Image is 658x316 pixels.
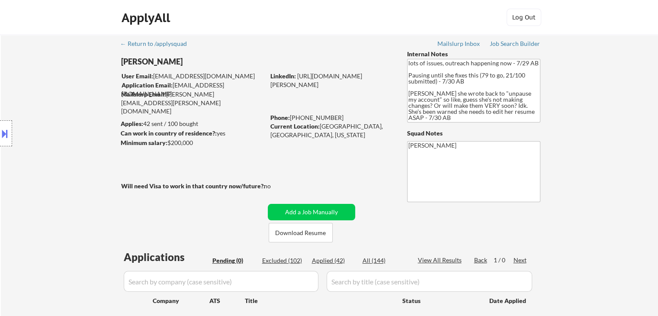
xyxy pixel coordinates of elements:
input: Search by company (case sensitive) [124,271,318,292]
button: Log Out [507,9,541,26]
a: ← Return to /applysquad [120,40,195,49]
button: Download Resume [269,223,333,242]
div: Mailslurp Inbox [437,41,481,47]
strong: LinkedIn: [270,72,296,80]
div: no [264,182,289,190]
div: [PERSON_NAME] [121,56,299,67]
div: Date Applied [489,297,527,305]
div: Squad Notes [407,129,540,138]
div: [EMAIL_ADDRESS][DOMAIN_NAME] [122,81,265,98]
div: Pending (0) [212,256,256,265]
div: $200,000 [121,139,265,147]
button: Add a Job Manually [268,204,355,220]
div: Internal Notes [407,50,540,58]
a: [URL][DOMAIN_NAME][PERSON_NAME] [270,72,362,88]
div: ← Return to /applysquad [120,41,195,47]
div: [PHONE_NUMBER] [270,113,393,122]
strong: Will need Visa to work in that country now/future?: [121,182,265,190]
div: All (144) [363,256,406,265]
strong: Can work in country of residence?: [121,129,217,137]
div: ATS [209,297,245,305]
div: Title [245,297,394,305]
a: Mailslurp Inbox [437,40,481,49]
div: Applied (42) [312,256,355,265]
div: Next [514,256,527,264]
div: Status [402,293,477,308]
div: 42 sent / 100 bought [121,119,265,128]
div: Company [153,297,209,305]
strong: Phone: [270,114,290,121]
a: Job Search Builder [490,40,540,49]
div: Applications [124,252,209,262]
input: Search by title (case sensitive) [327,271,532,292]
strong: Current Location: [270,123,320,130]
div: ApplyAll [122,10,173,25]
div: Excluded (102) [262,256,305,265]
div: [GEOGRAPHIC_DATA], [GEOGRAPHIC_DATA], [US_STATE] [270,122,393,139]
div: Job Search Builder [490,41,540,47]
div: 1 / 0 [494,256,514,264]
div: [PERSON_NAME][EMAIL_ADDRESS][PERSON_NAME][DOMAIN_NAME] [121,90,265,116]
div: yes [121,129,262,138]
div: Back [474,256,488,264]
div: [EMAIL_ADDRESS][DOMAIN_NAME] [122,72,265,81]
div: View All Results [418,256,464,264]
